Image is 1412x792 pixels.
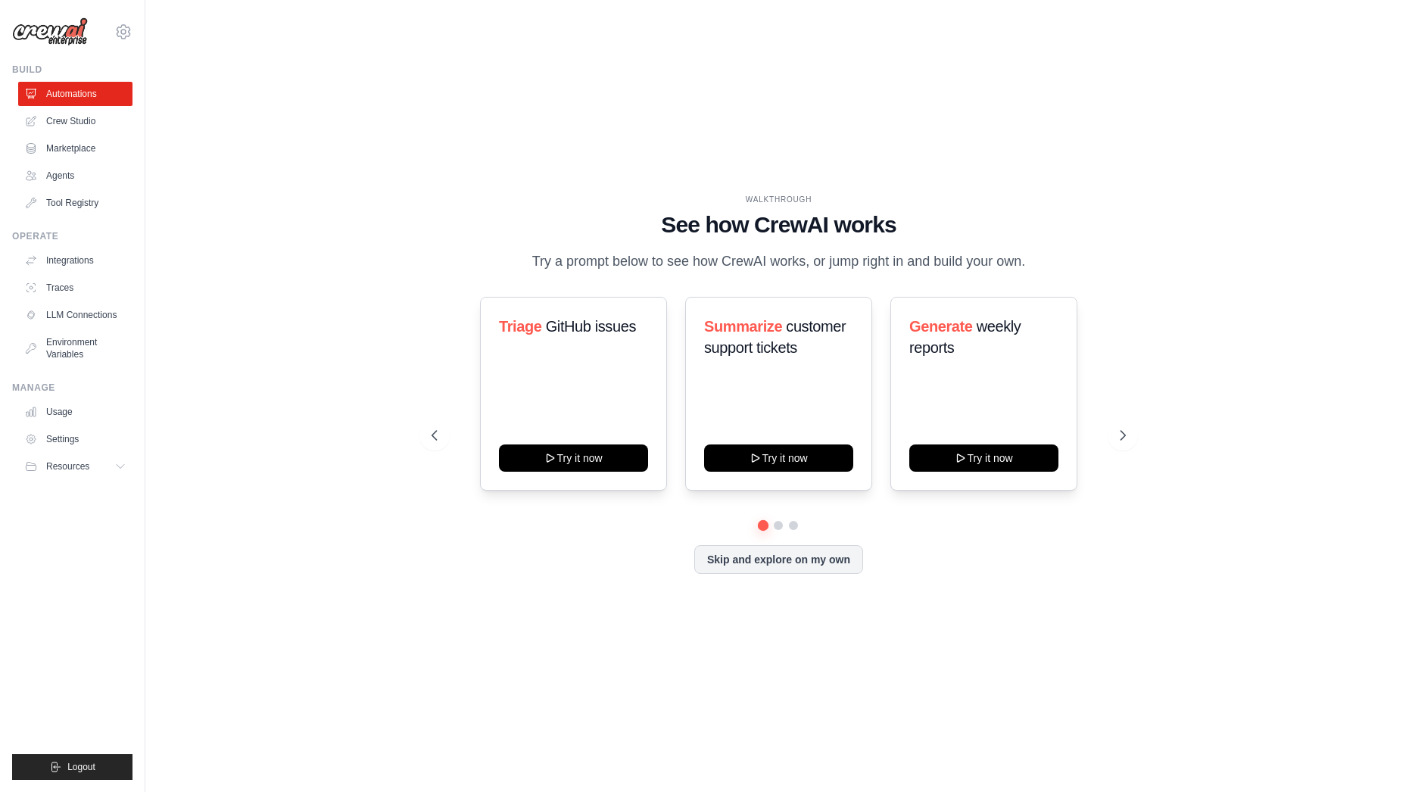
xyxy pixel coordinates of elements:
a: Environment Variables [18,330,132,366]
span: Logout [67,761,95,773]
button: Logout [12,754,132,780]
span: customer support tickets [704,318,846,356]
button: Try it now [704,444,853,472]
a: LLM Connections [18,303,132,327]
button: Resources [18,454,132,479]
a: Traces [18,276,132,300]
div: Operate [12,230,132,242]
span: GitHub issues [546,318,636,335]
a: Tool Registry [18,191,132,215]
a: Agents [18,164,132,188]
button: Skip and explore on my own [694,545,863,574]
h1: See how CrewAI works [432,211,1126,239]
p: Try a prompt below to see how CrewAI works, or jump right in and build your own. [524,251,1033,273]
a: Marketplace [18,136,132,161]
a: Usage [18,400,132,424]
span: Triage [499,318,542,335]
a: Settings [18,427,132,451]
div: Build [12,64,132,76]
div: WALKTHROUGH [432,194,1126,205]
button: Try it now [499,444,648,472]
a: Automations [18,82,132,106]
a: Crew Studio [18,109,132,133]
span: Generate [909,318,973,335]
button: Try it now [909,444,1058,472]
div: Manage [12,382,132,394]
a: Integrations [18,248,132,273]
span: Resources [46,460,89,472]
img: Logo [12,17,88,46]
span: Summarize [704,318,782,335]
